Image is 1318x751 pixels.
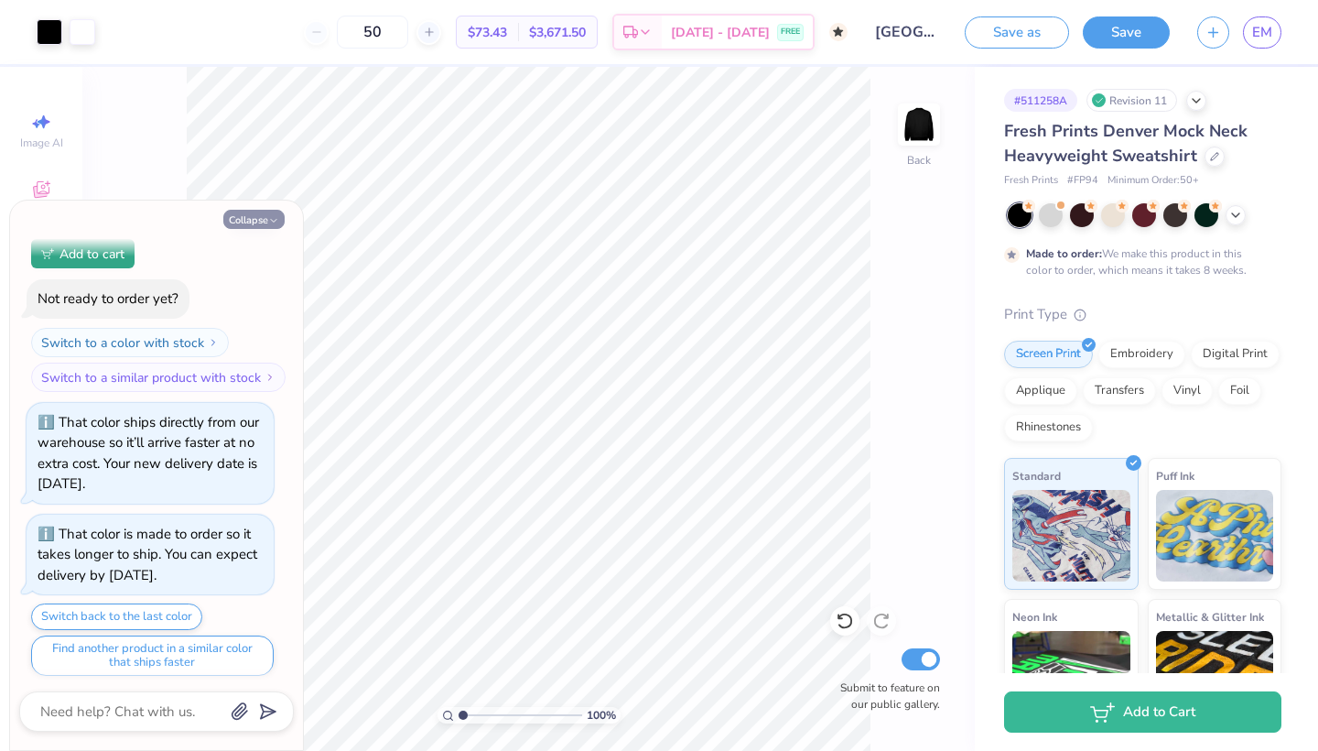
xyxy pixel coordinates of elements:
div: Not ready to order yet? [38,289,178,308]
input: – – [337,16,408,49]
button: Find another product in a similar color that ships faster [31,636,274,676]
div: Digital Print [1191,341,1280,368]
div: Embroidery [1098,341,1185,368]
img: Standard [1012,490,1130,582]
span: FREE [781,26,800,38]
div: We make this product in this color to order, which means it takes 8 weeks. [1026,245,1251,278]
img: Switch to a similar product with stock [265,372,275,383]
div: Applique [1004,377,1077,405]
div: Back [907,152,931,169]
button: Add to Cart [1004,691,1281,733]
span: Standard [1012,466,1061,485]
div: Vinyl [1161,377,1213,405]
a: EM [1243,16,1281,49]
span: Image AI [20,136,63,150]
img: Metallic & Glitter Ink [1156,631,1274,723]
button: Save as [965,16,1069,49]
img: Add to cart [41,248,54,259]
button: Save [1083,16,1170,49]
span: Neon Ink [1012,607,1057,626]
input: Untitled Design [861,14,951,50]
div: Print Type [1004,304,1281,325]
img: Neon Ink [1012,631,1130,723]
span: # FP94 [1067,173,1098,189]
button: Switch to a color with stock [31,328,229,357]
img: Puff Ink [1156,490,1274,582]
button: Switch back to the last color [31,604,202,630]
label: Submit to feature on our public gallery. [830,680,940,713]
span: Fresh Prints Denver Mock Neck Heavyweight Sweatshirt [1004,120,1248,167]
span: [DATE] - [DATE] [671,23,770,42]
button: Switch to a similar product with stock [31,363,286,392]
span: $3,671.50 [529,23,586,42]
span: 100 % [587,707,616,724]
span: Fresh Prints [1004,173,1058,189]
div: # 511258A [1004,89,1077,112]
div: That color is made to order so it takes longer to ship. You can expect delivery by [DATE]. [38,525,257,584]
span: $73.43 [468,23,507,42]
span: Metallic & Glitter Ink [1156,607,1264,626]
div: Screen Print [1004,341,1093,368]
div: Revision 11 [1086,89,1177,112]
img: Switch to a color with stock [208,337,219,348]
span: Minimum Order: 50 + [1107,173,1199,189]
span: Puff Ink [1156,466,1194,485]
span: EM [1252,22,1272,43]
button: Add to cart [31,239,135,268]
button: Collapse [223,210,285,229]
strong: Made to order: [1026,246,1102,261]
div: Rhinestones [1004,414,1093,441]
div: Transfers [1083,377,1156,405]
div: That color ships directly from our warehouse so it’ll arrive faster at no extra cost. Your new de... [38,413,259,494]
div: Foil [1218,377,1261,405]
img: Back [901,106,937,143]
